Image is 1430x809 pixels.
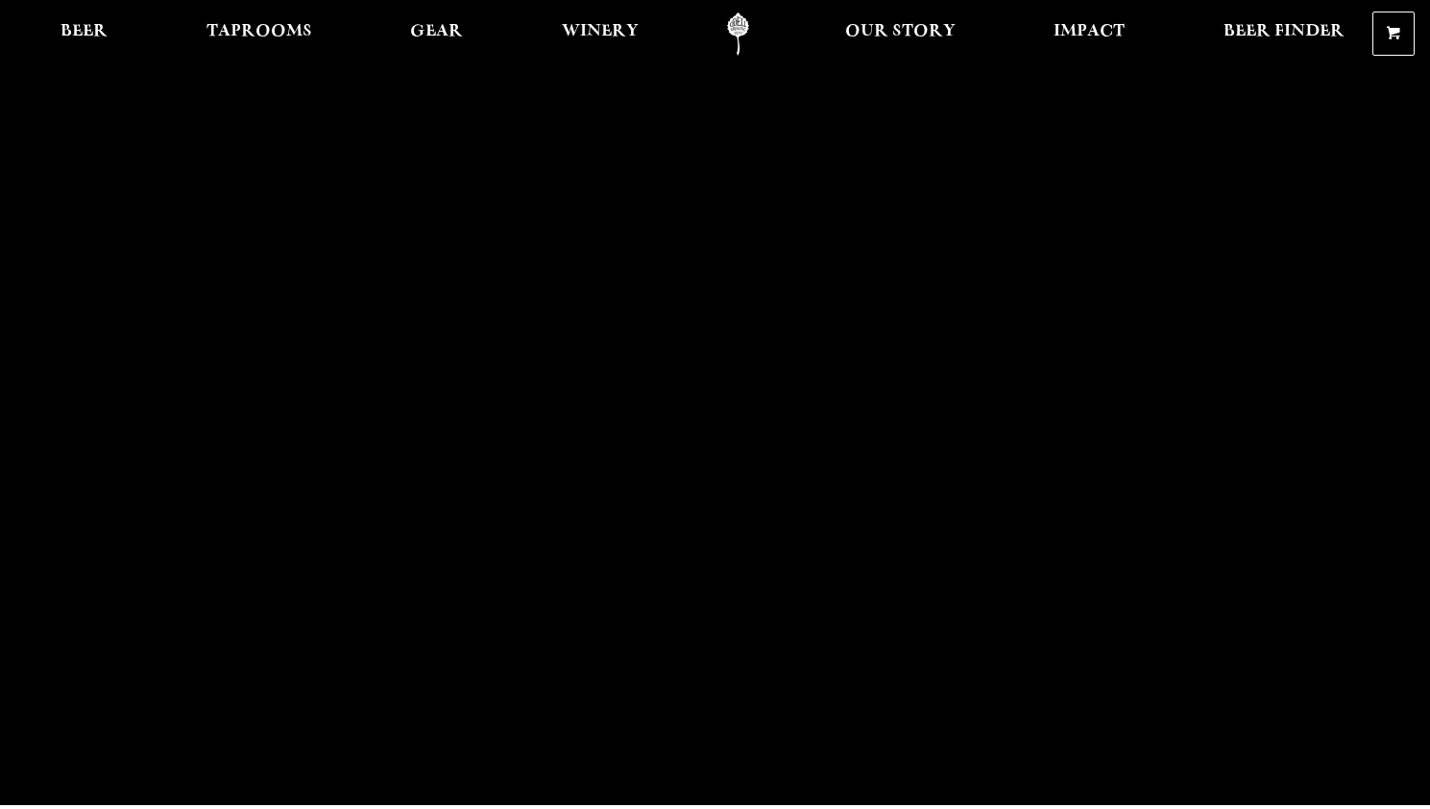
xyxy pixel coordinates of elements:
[398,12,475,56] a: Gear
[833,12,968,56] a: Our Story
[845,24,956,39] span: Our Story
[206,24,312,39] span: Taprooms
[1054,24,1125,39] span: Impact
[61,24,108,39] span: Beer
[1224,24,1345,39] span: Beer Finder
[549,12,651,56] a: Winery
[1041,12,1137,56] a: Impact
[702,12,774,56] a: Odell Home
[410,24,463,39] span: Gear
[562,24,639,39] span: Winery
[1211,12,1357,56] a: Beer Finder
[194,12,325,56] a: Taprooms
[48,12,120,56] a: Beer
